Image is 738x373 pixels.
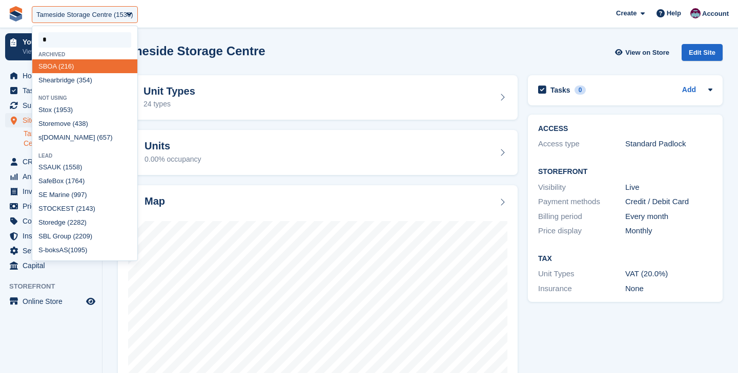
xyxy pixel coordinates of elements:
h2: Unit Types [143,85,195,97]
span: S [66,205,70,212]
div: AUK (1558) [32,161,137,174]
a: View on Store [613,44,673,61]
a: menu [5,83,97,98]
span: S [38,120,43,127]
div: Archived [32,52,137,57]
h2: ACCESS [538,125,712,133]
a: menu [5,98,97,113]
div: Price display [538,225,625,237]
div: Access type [538,138,625,150]
span: Online Store [23,294,84,309]
span: Subscriptions [23,98,84,113]
div: Not u ing [32,95,137,101]
span: Invoices [23,184,84,199]
div: Standard Padlock [625,138,712,150]
div: -bok A (1095) [32,244,137,257]
span: S [38,177,43,185]
div: Unit Types [538,268,625,280]
div: Tameside Storage Centre (1536) [36,10,133,20]
a: menu [5,244,97,258]
div: E Marine (997) [32,188,137,202]
div: BL Group (2209) [32,230,137,244]
a: Unit Types 24 types [118,75,518,120]
span: View on Store [625,48,669,58]
div: Insurance [538,283,625,295]
span: Help [667,8,681,18]
span: Analytics [23,169,84,184]
div: Credit / Debit Card [625,196,712,208]
a: menu [5,113,97,127]
span: S [43,163,48,171]
div: Live [625,182,712,193]
div: BOA (216) [32,59,137,73]
span: s [56,246,59,254]
span: Sites [23,113,84,127]
span: Settings [23,244,84,258]
span: S [38,106,43,114]
a: menu [5,155,97,169]
a: menu [5,229,97,243]
span: s [54,95,58,101]
h2: Tax [538,255,712,263]
a: menu [5,294,97,309]
a: menu [5,169,97,184]
div: Monthly [625,225,712,237]
a: menu [5,199,97,213]
span: Account [702,9,729,19]
div: afeBox (1764) [32,174,137,188]
h2: Units [145,140,201,152]
span: S [38,205,43,212]
a: Preview store [85,295,97,308]
a: menu [5,184,97,199]
img: Brian Young [690,8,701,18]
span: Storefront [9,281,102,292]
div: tox (1953) [32,103,137,117]
p: Your onboarding [23,38,84,46]
span: Pricing [23,199,84,213]
div: [DOMAIN_NAME] (657) [32,131,137,145]
h2: Tameside Storage Centre [118,44,265,58]
span: S [38,191,43,199]
div: toredge (2282) [32,216,137,230]
div: 0 [575,85,586,95]
span: Insurance [23,229,84,243]
div: Edit Site [682,44,723,61]
span: s [38,134,42,141]
span: S [38,62,43,70]
a: Your onboarding View next steps [5,33,97,60]
div: toremove (438) [32,117,137,131]
h2: Tasks [550,85,570,95]
div: 0.00% occupancy [145,154,201,165]
a: Units 0.00% occupancy [118,130,518,175]
div: 24 types [143,99,195,109]
a: menu [5,214,97,228]
span: CRM [23,155,84,169]
img: stora-icon-8386f47178a22dfd0bd8f6a31ec36ba5ce8667c1dd55bd0f319d3a0aa187defe.svg [8,6,24,21]
span: Tasks [23,83,84,98]
span: Create [616,8,637,18]
h2: Map [145,195,165,207]
span: S [64,246,68,254]
a: menu [5,258,97,273]
span: Capital [23,258,84,273]
p: View next steps [23,47,84,56]
span: S [38,76,43,84]
div: Payment methods [538,196,625,208]
span: S [38,218,43,226]
span: S [38,246,43,254]
div: TOCKE T (2143) [32,202,137,216]
div: hearbridge (354) [32,73,137,87]
span: Home [23,69,84,83]
a: Edit Site [682,44,723,65]
a: menu [5,69,97,83]
a: Tameside Storage Centre [24,129,97,148]
h2: Storefront [538,168,712,176]
span: Coupons [23,214,84,228]
div: VAT (20.0%) [625,268,712,280]
div: None [625,283,712,295]
a: Add [682,84,696,96]
span: S [38,163,43,171]
div: Every month [625,211,712,223]
span: S [38,232,43,240]
div: Billing period [538,211,625,223]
